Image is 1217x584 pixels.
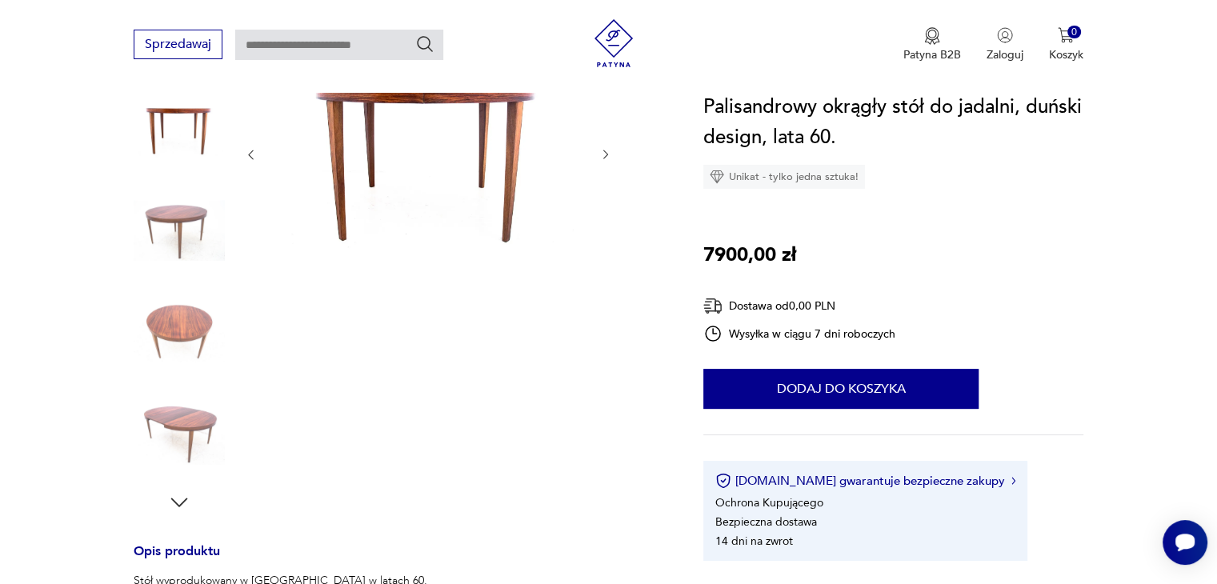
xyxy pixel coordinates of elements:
[415,34,434,54] button: Szukaj
[1049,27,1083,62] button: 0Koszyk
[987,27,1023,62] button: Zaloguj
[134,82,225,174] img: Zdjęcie produktu Palisandrowy okrągły stół do jadalni, duński design, lata 60.
[274,50,582,256] img: Zdjęcie produktu Palisandrowy okrągły stół do jadalni, duński design, lata 60.
[924,27,940,45] img: Ikona medalu
[903,47,961,62] p: Patyna B2B
[1049,47,1083,62] p: Koszyk
[703,369,979,409] button: Dodaj do koszyka
[715,473,731,489] img: Ikona certyfikatu
[703,296,895,316] div: Dostawa od 0,00 PLN
[1163,520,1207,565] iframe: Smartsupp widget button
[1058,27,1074,43] img: Ikona koszyka
[1011,477,1016,485] img: Ikona strzałki w prawo
[903,27,961,62] button: Patyna B2B
[134,40,222,51] a: Sprzedawaj
[1067,26,1081,39] div: 0
[134,286,225,378] img: Zdjęcie produktu Palisandrowy okrągły stół do jadalni, duński design, lata 60.
[715,534,793,549] li: 14 dni na zwrot
[134,389,225,480] img: Zdjęcie produktu Palisandrowy okrągły stół do jadalni, duński design, lata 60.
[134,30,222,59] button: Sprzedawaj
[997,27,1013,43] img: Ikonka użytkownika
[703,92,1083,153] h1: Palisandrowy okrągły stół do jadalni, duński design, lata 60.
[987,47,1023,62] p: Zaloguj
[703,165,865,189] div: Unikat - tylko jedna sztuka!
[703,240,796,270] p: 7900,00 zł
[715,495,823,510] li: Ochrona Kupującego
[715,514,817,530] li: Bezpieczna dostawa
[134,546,665,573] h3: Opis produktu
[590,19,638,67] img: Patyna - sklep z meblami i dekoracjami vintage
[134,185,225,276] img: Zdjęcie produktu Palisandrowy okrągły stół do jadalni, duński design, lata 60.
[903,27,961,62] a: Ikona medaluPatyna B2B
[703,296,723,316] img: Ikona dostawy
[710,170,724,184] img: Ikona diamentu
[715,473,1015,489] button: [DOMAIN_NAME] gwarantuje bezpieczne zakupy
[703,324,895,343] div: Wysyłka w ciągu 7 dni roboczych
